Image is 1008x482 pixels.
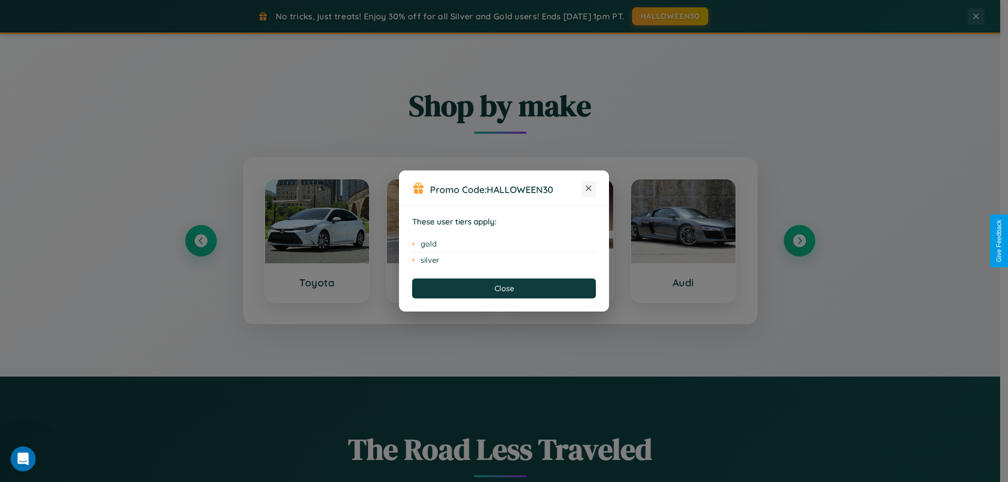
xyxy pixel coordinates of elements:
[412,252,596,268] li: silver
[995,220,1003,262] div: Give Feedback
[487,184,553,195] b: HALLOWEEN30
[412,236,596,252] li: gold
[412,217,497,227] strong: These user tiers apply:
[412,279,596,298] button: Close
[430,184,581,195] h3: Promo Code:
[10,446,36,472] iframe: Intercom live chat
